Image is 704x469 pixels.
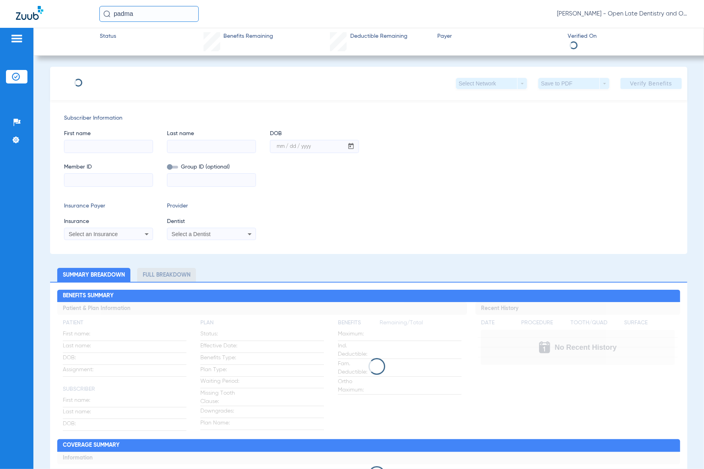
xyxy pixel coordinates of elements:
iframe: Chat Widget [664,431,704,469]
span: First name [64,130,153,138]
input: Search for patients [99,6,199,22]
span: Provider [167,202,256,210]
span: Select an Insurance [69,231,118,237]
img: Search Icon [103,10,111,17]
img: Zuub Logo [16,6,43,20]
span: Last name [167,130,256,138]
span: DOB [270,130,359,138]
span: Insurance [64,217,153,226]
li: Full Breakdown [137,268,196,282]
img: hamburger-icon [10,34,23,43]
span: Insurance Payer [64,202,153,210]
span: Benefits Remaining [223,32,273,41]
span: Member ID [64,163,153,171]
li: Summary Breakdown [57,268,130,282]
span: Group ID (optional) [167,163,256,171]
span: Dentist [167,217,256,226]
span: Deductible Remaining [350,32,407,41]
span: [PERSON_NAME] - Open Late Dentistry and Orthodontics [557,10,688,18]
span: Status [100,32,116,41]
span: Subscriber Information [64,114,673,122]
mat-label: mm / dd / yyyy [277,144,311,149]
button: Open calendar [343,140,359,153]
span: Payer [437,32,560,41]
span: Select a Dentist [172,231,211,237]
h2: Benefits Summary [57,290,681,302]
h2: Coverage Summary [57,439,681,452]
span: Verified On [568,32,691,41]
